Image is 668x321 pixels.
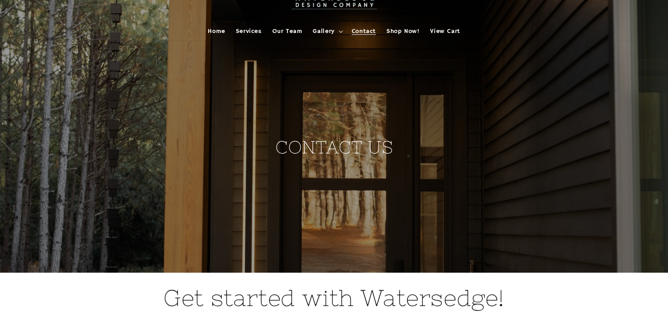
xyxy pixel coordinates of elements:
[430,27,460,35] span: View Cart
[267,22,308,40] a: Our Team
[208,27,225,35] span: Home
[231,22,267,40] a: Services
[202,22,230,40] a: Home
[93,283,576,313] h2: Get started with Watersedge!
[307,22,346,40] summary: Gallery
[425,22,465,40] a: View Cart
[272,27,303,35] span: Our Team
[381,22,425,40] a: Shop Now!
[313,27,334,35] span: Gallery
[236,27,262,35] span: Services
[251,70,418,159] h2: CONTACT US
[352,27,376,35] span: Contact
[347,22,381,40] a: Contact
[386,27,419,35] span: Shop Now!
